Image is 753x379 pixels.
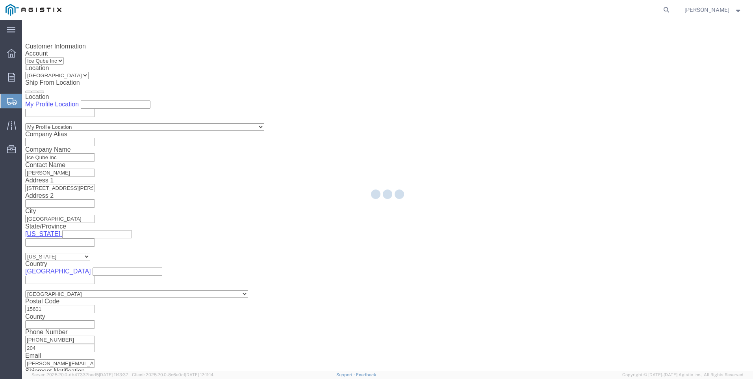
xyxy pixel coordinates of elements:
button: [PERSON_NAME] [684,5,742,15]
span: Amy Tuttle-Osburn [684,6,729,14]
a: Support [336,372,356,377]
span: [DATE] 12:11:14 [185,372,213,377]
img: logo [6,4,61,16]
span: Server: 2025.20.0-db47332bad5 [32,372,128,377]
span: Copyright © [DATE]-[DATE] Agistix Inc., All Rights Reserved [622,372,744,378]
span: [DATE] 11:13:37 [99,372,128,377]
span: Client: 2025.20.0-8c6e0cf [132,372,213,377]
a: Feedback [356,372,376,377]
